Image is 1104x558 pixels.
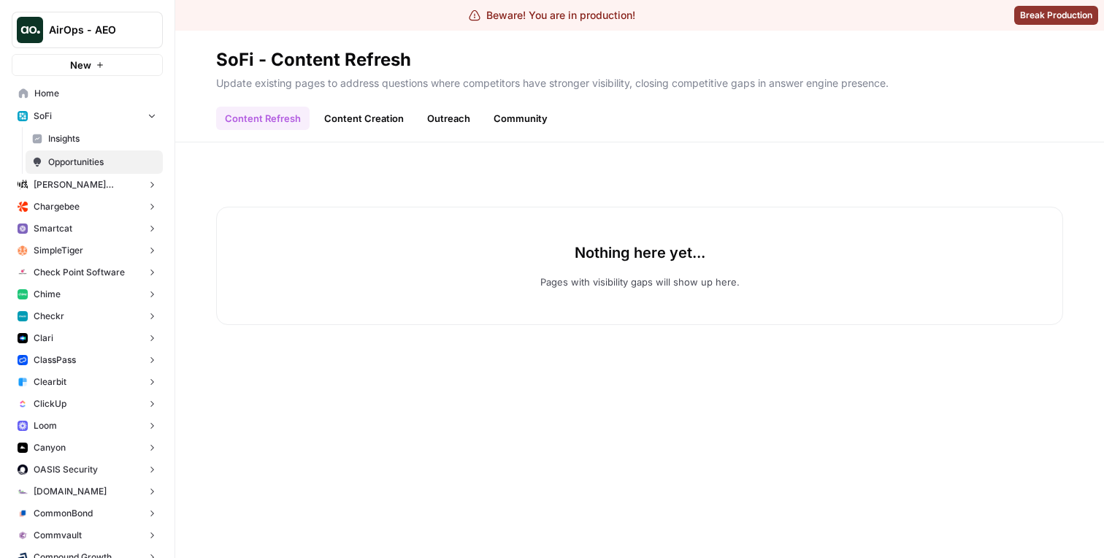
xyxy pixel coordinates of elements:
[34,244,83,257] span: SimpleTiger
[18,377,28,387] img: fr92439b8i8d8kixz6owgxh362ib
[34,87,156,100] span: Home
[12,524,163,546] button: Commvault
[540,275,740,289] p: Pages with visibility gaps will show up here.
[12,105,163,127] button: SoFi
[34,353,76,367] span: ClassPass
[315,107,413,130] a: Content Creation
[12,240,163,261] button: SimpleTiger
[34,288,61,301] span: Chime
[18,180,28,190] img: m87i3pytwzu9d7629hz0batfjj1p
[26,127,163,150] a: Insights
[12,481,163,502] button: [DOMAIN_NAME]
[12,415,163,437] button: Loom
[18,267,28,278] img: gddfodh0ack4ddcgj10xzwv4nyos
[12,502,163,524] button: CommonBond
[34,310,64,323] span: Checkr
[1014,6,1098,25] button: Break Production
[18,333,28,343] img: h6qlr8a97mop4asab8l5qtldq2wv
[18,245,28,256] img: hlg0wqi1id4i6sbxkcpd2tyblcaw
[34,110,52,123] span: SoFi
[18,202,28,212] img: jkhkcar56nid5uw4tq7euxnuco2o
[18,421,28,431] img: wev6amecshr6l48lvue5fy0bkco1
[34,485,107,498] span: [DOMAIN_NAME]
[18,530,28,540] img: xf6b4g7v9n1cfco8wpzm78dqnb6e
[12,261,163,283] button: Check Point Software
[18,443,28,453] img: 0idox3onazaeuxox2jono9vm549w
[12,327,163,349] button: Clari
[34,529,82,542] span: Commvault
[48,132,156,145] span: Insights
[18,355,28,365] img: z4c86av58qw027qbtb91h24iuhub
[575,242,705,263] p: Nothing here yet...
[216,48,411,72] div: SoFi - Content Refresh
[18,223,28,234] img: rkye1xl29jr3pw1t320t03wecljb
[34,178,141,191] span: [PERSON_NAME] [PERSON_NAME] at Work
[18,311,28,321] img: 78cr82s63dt93a7yj2fue7fuqlci
[70,58,91,72] span: New
[418,107,479,130] a: Outreach
[12,12,163,48] button: Workspace: AirOps - AEO
[12,305,163,327] button: Checkr
[12,218,163,240] button: Smartcat
[216,72,1063,91] p: Update existing pages to address questions where competitors have stronger visibility, closing co...
[34,266,125,279] span: Check Point Software
[17,17,43,43] img: AirOps - AEO Logo
[18,111,28,121] img: apu0vsiwfa15xu8z64806eursjsk
[12,54,163,76] button: New
[12,196,163,218] button: Chargebee
[1020,9,1092,22] span: Break Production
[34,332,53,345] span: Clari
[216,107,310,130] a: Content Refresh
[49,23,137,37] span: AirOps - AEO
[18,399,28,409] img: nyvnio03nchgsu99hj5luicuvesv
[12,371,163,393] button: Clearbit
[12,393,163,415] button: ClickUp
[18,465,28,475] img: red1k5sizbc2zfjdzds8kz0ky0wq
[12,174,163,196] button: [PERSON_NAME] [PERSON_NAME] at Work
[48,156,156,169] span: Opportunities
[18,486,28,497] img: k09s5utkby11dt6rxf2w9zgb46r0
[34,222,72,235] span: Smartcat
[12,437,163,459] button: Canyon
[12,349,163,371] button: ClassPass
[18,289,28,299] img: mhv33baw7plipcpp00rsngv1nu95
[469,8,635,23] div: Beware! You are in production!
[34,200,80,213] span: Chargebee
[12,82,163,105] a: Home
[34,507,93,520] span: CommonBond
[485,107,556,130] a: Community
[26,150,163,174] a: Opportunities
[18,508,28,519] img: glq0fklpdxbalhn7i6kvfbbvs11n
[34,463,98,476] span: OASIS Security
[12,459,163,481] button: OASIS Security
[34,397,66,410] span: ClickUp
[34,441,66,454] span: Canyon
[12,283,163,305] button: Chime
[34,419,57,432] span: Loom
[34,375,66,389] span: Clearbit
